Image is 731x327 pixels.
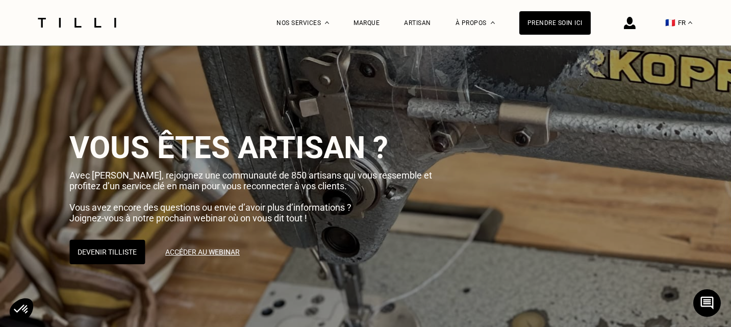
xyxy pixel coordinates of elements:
[69,213,307,223] span: Joignez-vous à notre prochain webinar où on vous dit tout !
[34,18,120,28] img: Logo du service de couturière Tilli
[354,19,380,27] a: Marque
[69,202,351,213] span: Vous avez encore des questions ou envie d’avoir plus d’informations ?
[624,17,636,29] img: icône connexion
[491,21,495,24] img: Menu déroulant à propos
[69,130,388,166] span: Vous êtes artisan ?
[325,21,329,24] img: Menu déroulant
[665,18,675,28] span: 🇫🇷
[404,19,431,27] a: Artisan
[69,170,432,191] span: Avec [PERSON_NAME], rejoignez une communauté de 850 artisans qui vous ressemble et profitez d’un ...
[519,11,591,35] a: Prendre soin ici
[69,240,145,264] button: Devenir Tilliste
[157,240,248,264] a: Accéder au webinar
[688,21,692,24] img: menu déroulant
